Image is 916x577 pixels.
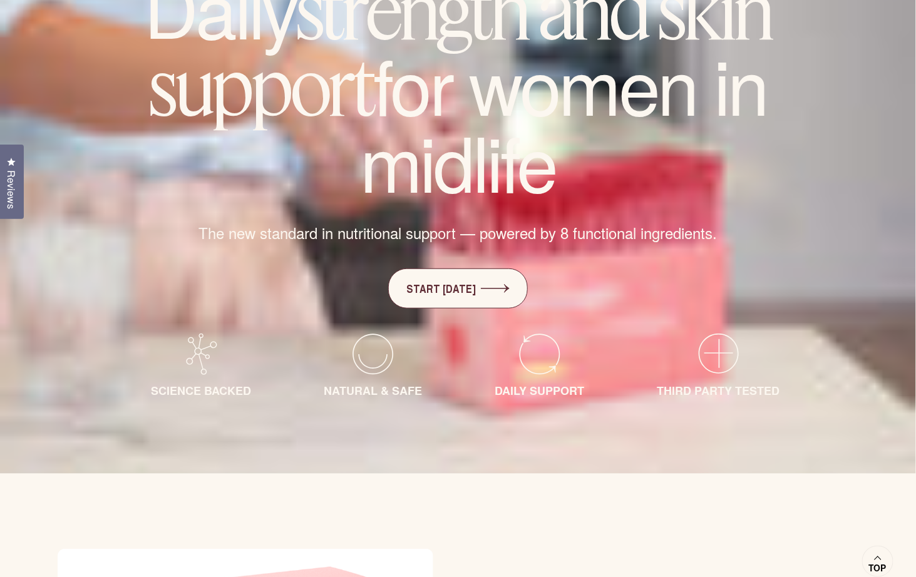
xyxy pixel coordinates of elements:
span: DAILY SUPPORT [495,382,585,399]
span: Reviews [3,170,19,209]
span: THIRD PARTY TESTED [657,382,780,399]
span: Top [869,563,887,574]
span: SCIENCE BACKED [152,382,252,399]
a: START [DATE] [388,268,528,309]
span: NATURAL & SAFE [324,382,423,399]
span: The new standard in nutritional support — powered by 8 functional ingredients. [199,222,718,243]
